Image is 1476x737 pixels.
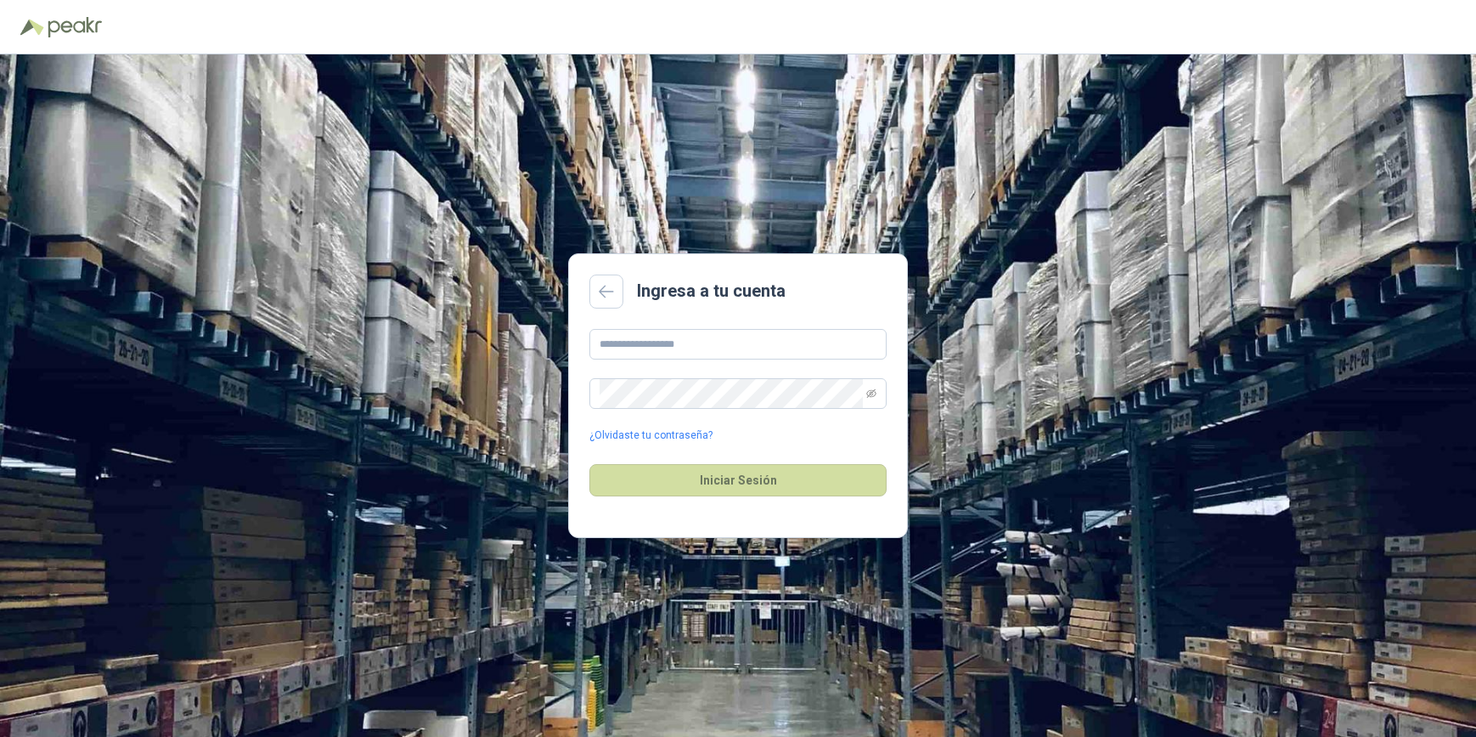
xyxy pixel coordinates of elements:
span: eye-invisible [866,388,876,399]
img: Logo [20,19,44,36]
img: Peakr [48,17,102,37]
a: ¿Olvidaste tu contraseña? [589,428,713,444]
h2: Ingresa a tu cuenta [637,278,786,304]
button: Iniciar Sesión [589,464,887,496]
